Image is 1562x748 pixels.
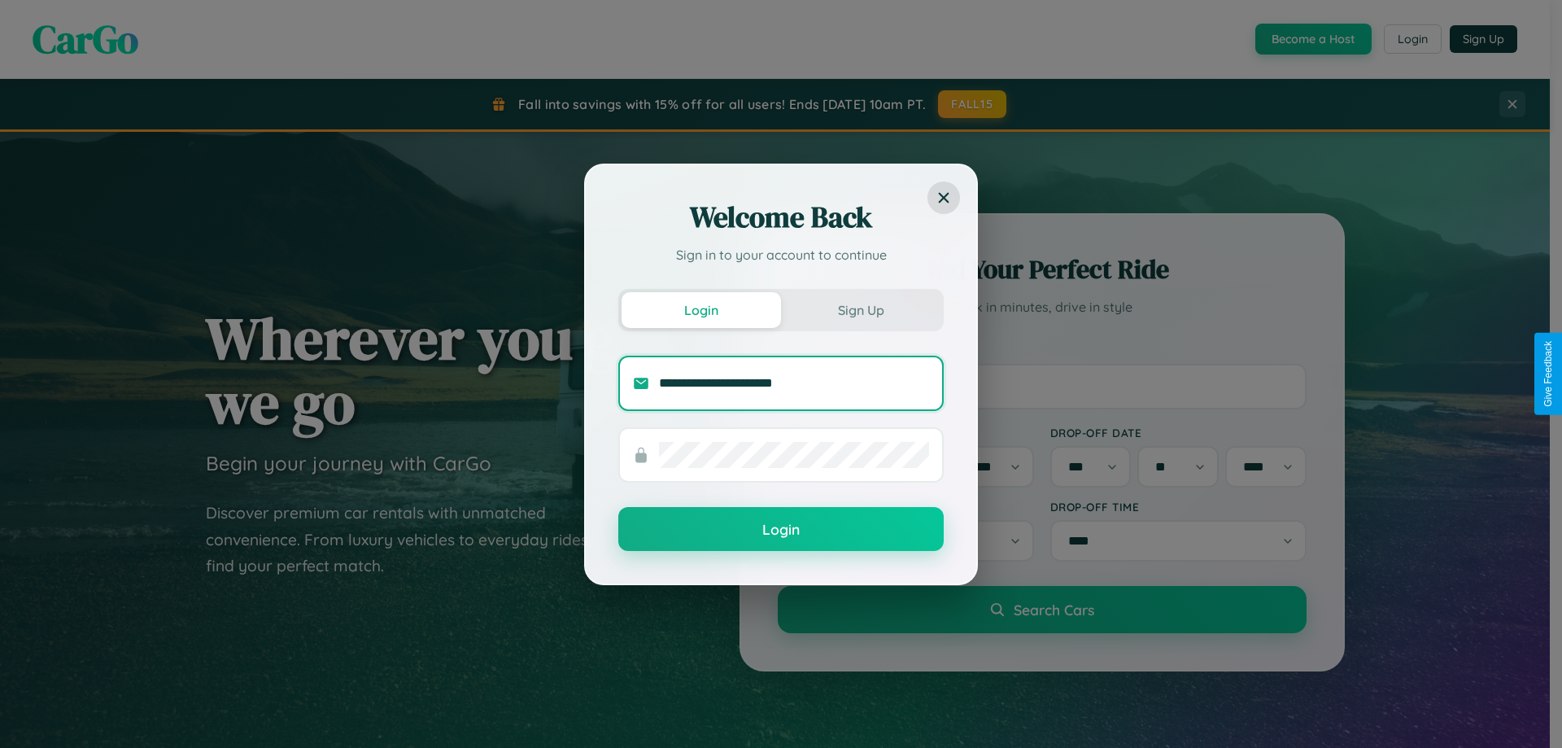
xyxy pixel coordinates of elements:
[1542,341,1554,407] div: Give Feedback
[781,292,940,328] button: Sign Up
[618,198,944,237] h2: Welcome Back
[622,292,781,328] button: Login
[618,507,944,551] button: Login
[618,245,944,265] p: Sign in to your account to continue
